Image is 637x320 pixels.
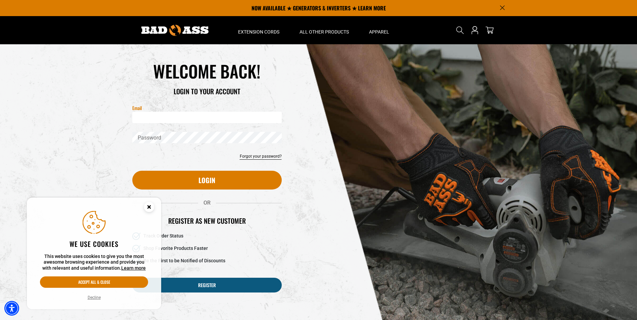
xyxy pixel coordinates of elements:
h2: We use cookies [40,239,148,248]
li: Shop Favorite Products Faster [132,245,282,253]
summary: All Other Products [289,16,359,44]
a: Forgot your password? [240,153,282,159]
li: Be the First to be Notified of Discounts [132,257,282,265]
button: Decline [86,294,103,301]
h1: WELCOME BACK! [132,60,282,82]
div: Accessibility Menu [4,301,19,316]
span: Extension Cords [238,29,279,35]
h3: LOGIN TO YOUR ACCOUNT [132,87,282,96]
a: Learn more [121,265,146,271]
h2: Register as new customer [132,216,282,225]
button: Login [132,171,282,190]
span: Apparel [369,29,389,35]
button: Accept all & close [40,276,148,288]
span: All Other Products [300,29,349,35]
span: OR [198,200,216,206]
summary: Apparel [359,16,399,44]
aside: Cookie Consent [27,198,161,310]
summary: Extension Cords [228,16,289,44]
li: Track Order Status [132,232,282,240]
img: Bad Ass Extension Cords [141,25,209,36]
p: This website uses cookies to give you the most awesome browsing experience and provide you with r... [40,254,148,271]
a: Register [132,278,282,292]
summary: Search [455,25,465,36]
